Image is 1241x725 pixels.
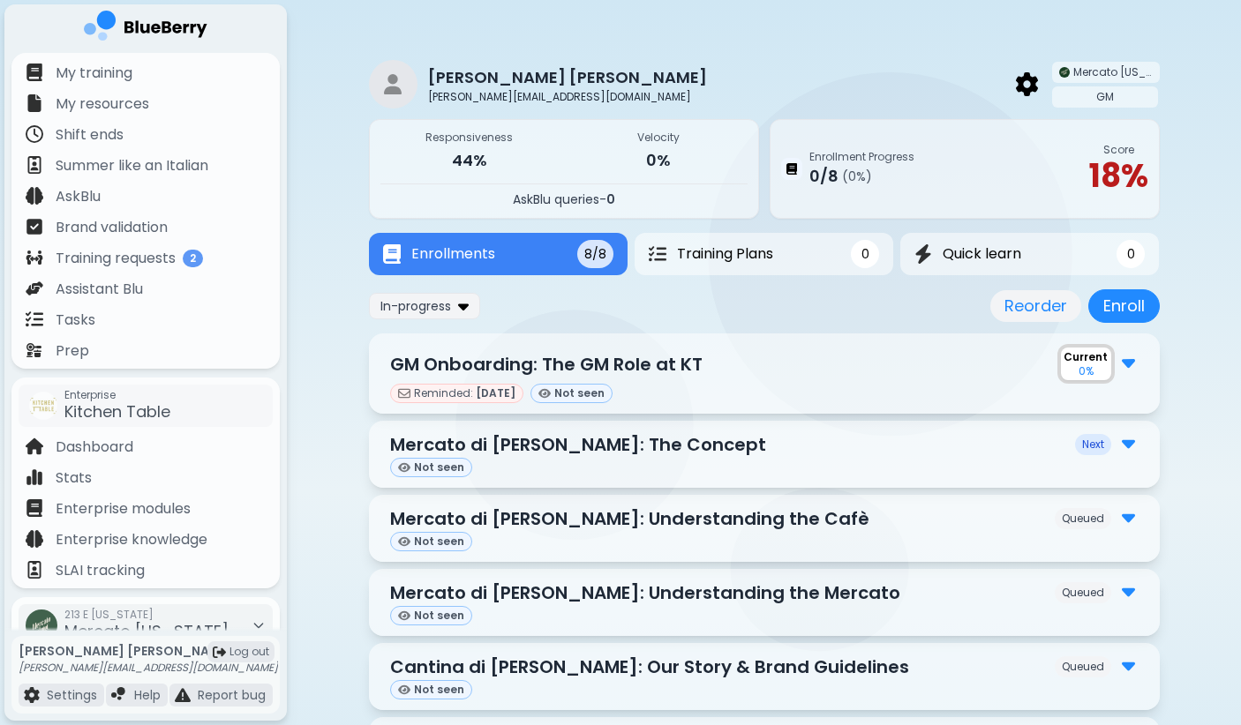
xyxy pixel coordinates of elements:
[943,243,1021,265] span: Quick learn
[134,687,161,703] p: Help
[1088,289,1160,323] button: Enroll
[990,290,1081,322] button: Reorder
[56,186,101,207] p: AskBlu
[26,125,43,143] img: file icon
[26,341,43,359] img: file icon
[1122,431,1135,454] img: file icon
[64,400,170,422] span: Kitchen Table
[56,63,132,84] p: My training
[428,65,707,90] p: [PERSON_NAME] [PERSON_NAME]
[1062,586,1104,600] p: Queued
[56,248,176,269] p: Training requests
[26,499,43,517] img: file icon
[809,164,839,189] p: 0 / 8
[1122,579,1135,602] img: file icon
[606,191,615,208] span: 0
[64,620,229,642] span: Mercato [US_STATE]
[380,131,559,145] p: Responsiveness
[26,280,43,297] img: file icon
[1122,505,1135,528] img: file icon
[538,388,551,399] img: viewed
[29,392,57,420] img: company thumbnail
[390,351,703,377] p: GM Onboarding: The GM Role at KT
[649,245,666,263] img: Training Plans
[390,579,900,606] p: Mercato di [PERSON_NAME]: Understanding the Mercato
[47,687,97,703] p: Settings
[26,468,43,486] img: file icon
[390,431,766,458] p: Mercato di [PERSON_NAME]: The Concept
[26,530,43,548] img: file icon
[1062,512,1104,526] p: Queued
[84,11,207,47] img: company logo
[677,243,773,265] span: Training Plans
[1089,143,1148,157] p: Score
[26,64,43,81] img: file icon
[383,244,401,265] img: Enrollments
[64,608,229,622] span: 213 E [US_STATE]
[1089,157,1148,196] p: 18 %
[56,217,168,238] p: Brand validation
[19,643,278,659] p: [PERSON_NAME] [PERSON_NAME]
[56,437,133,458] p: Dashboard
[56,124,124,146] p: Shift ends
[19,661,278,675] p: [PERSON_NAME][EMAIL_ADDRESS][DOMAIN_NAME]
[175,687,191,703] img: file icon
[842,168,872,184] span: ( 0 %)
[1073,65,1153,79] span: Mercato [US_STATE]
[398,684,410,695] img: viewed
[569,131,748,145] p: Velocity
[213,646,226,659] img: logout
[198,687,266,703] p: Report bug
[1122,350,1135,373] img: file icon
[1062,660,1104,674] p: Queued
[809,150,914,164] p: Enrollment Progress
[513,191,599,208] span: AskBlu queries
[64,388,170,402] span: Enterprise
[1127,246,1135,262] span: 0
[458,297,469,314] img: dropdown
[26,156,43,174] img: file icon
[411,243,495,265] span: Enrollments
[380,148,559,173] p: 44%
[56,529,207,550] p: Enterprise knowledge
[1122,654,1135,676] img: file icon
[56,560,145,581] p: SLAI tracking
[56,467,92,489] p: Stats
[398,610,410,621] img: viewed
[380,298,451,314] span: In-progress
[380,191,748,207] p: -
[1064,350,1108,364] p: Current
[1079,364,1094,378] p: 0 %
[414,534,464,549] span: Not seen
[414,608,464,623] span: Not seen
[398,387,410,400] img: email
[26,437,43,455] img: file icon
[1082,437,1104,452] p: Next
[369,233,628,275] button: EnrollmentsEnrollments8/8
[56,155,208,176] p: Summer like an Italian
[26,310,43,328] img: file icon
[1016,72,1038,95] img: back arrow
[1059,67,1070,78] img: company thumbnail
[56,279,143,300] p: Assistant Blu
[390,505,869,532] p: Mercato di [PERSON_NAME]: Understanding the Cafè
[1052,86,1158,108] div: GM
[635,233,893,275] button: Training PlansTraining Plans0
[56,340,89,362] p: Prep
[26,94,43,112] img: file icon
[554,385,605,400] span: Not seen
[476,385,515,400] span: [DATE]
[26,561,43,579] img: file icon
[414,385,473,400] span: Reminded:
[569,148,748,173] p: 0%
[369,60,417,108] img: restaurant
[414,460,464,475] span: Not seen
[584,246,606,262] span: 8/8
[390,654,909,680] p: Cantina di [PERSON_NAME]: Our Story & Brand Guidelines
[786,163,797,176] img: Enrollment Progress
[398,462,410,473] img: viewed
[229,645,269,659] span: Log out
[183,250,203,267] span: 2
[900,233,1159,275] button: Quick learnQuick learn0
[56,93,149,115] p: My resources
